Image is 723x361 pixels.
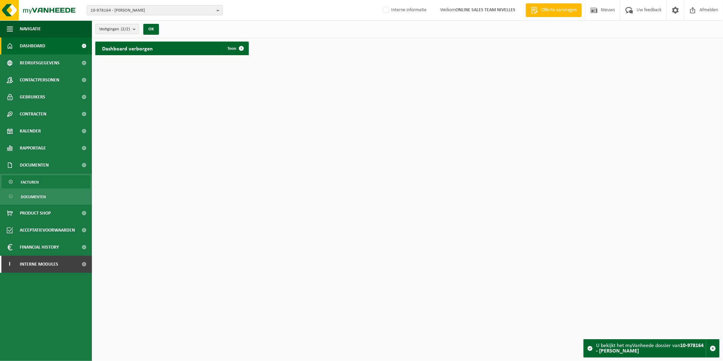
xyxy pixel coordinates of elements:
[222,42,248,55] a: Toon
[121,27,130,31] count: (2/2)
[382,5,427,15] label: Interne informatie
[20,106,46,123] span: Contracten
[20,54,60,72] span: Bedrijfsgegevens
[20,123,41,140] span: Kalender
[20,256,58,273] span: Interne modules
[596,343,704,354] strong: 10-978164 - [PERSON_NAME]
[21,176,39,189] span: Facturen
[20,37,45,54] span: Dashboard
[87,5,223,15] button: 10-978164 - [PERSON_NAME]
[20,72,59,89] span: Contactpersonen
[20,20,41,37] span: Navigatie
[596,340,706,357] div: U bekijkt het myVanheede dossier van
[540,7,578,14] span: Offerte aanvragen
[20,157,49,174] span: Documenten
[2,175,90,188] a: Facturen
[95,42,160,55] h2: Dashboard verborgen
[7,256,13,273] span: I
[227,46,236,51] span: Toon
[20,140,46,157] span: Rapportage
[99,24,130,34] span: Vestigingen
[21,190,46,203] span: Documenten
[143,24,159,35] button: OK
[20,89,45,106] span: Gebruikers
[95,24,139,34] button: Vestigingen(2/2)
[20,222,75,239] span: Acceptatievoorwaarden
[91,5,214,16] span: 10-978164 - [PERSON_NAME]
[2,190,90,203] a: Documenten
[20,205,51,222] span: Product Shop
[20,239,59,256] span: Financial History
[455,7,515,13] strong: ONLINE SALES TEAM NIVELLES
[526,3,582,17] a: Offerte aanvragen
